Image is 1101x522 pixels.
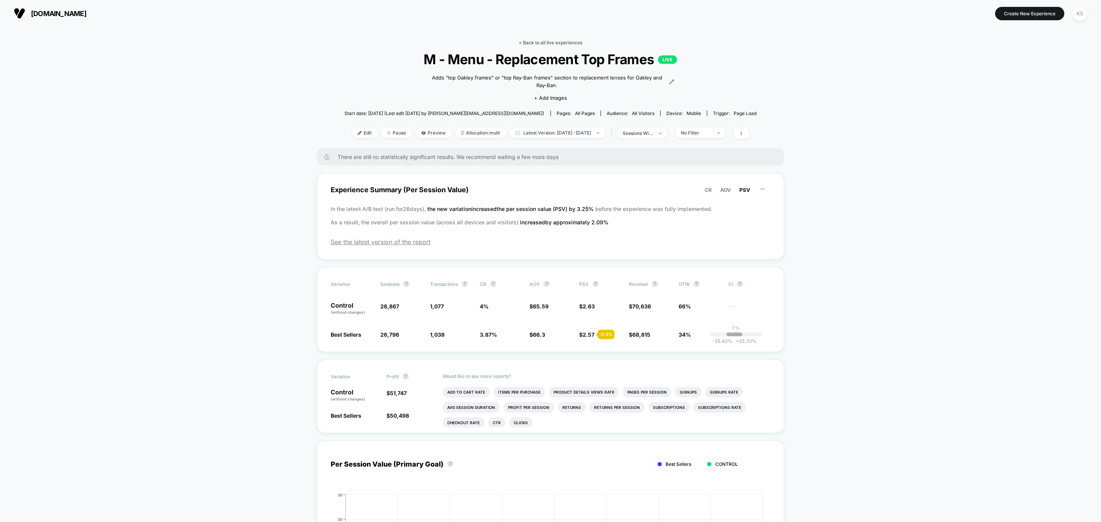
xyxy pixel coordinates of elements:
[488,417,505,428] li: Ctr
[443,373,771,379] p: Would like to see more reports?
[736,338,739,344] span: +
[660,110,707,116] span: Device:
[386,374,399,379] span: Profit
[1070,6,1090,21] button: KS
[520,219,609,225] span: increased by approximately 2.09 %
[597,132,599,134] img: end
[443,387,490,397] li: Add To Cart Rate
[331,202,770,229] p: In the latest A/B test (run for 26 days), before the experience was fully implemented. As a resul...
[632,110,654,116] span: All Visitors
[331,389,379,402] p: Control
[713,110,757,116] div: Trigger:
[629,281,648,287] span: Revenue
[331,238,770,246] span: See the latest version of the report
[607,110,654,116] div: Audience:
[658,55,677,64] p: LIVE
[544,281,550,287] button: ?
[718,186,733,193] button: AOV
[427,206,595,212] span: the new variation increased the per session value (PSV) by 3.25 %
[331,373,373,379] span: Variation
[494,387,545,397] li: Items Per Purchase
[534,95,567,101] span: + Add Images
[737,186,752,193] button: PSV
[462,281,468,287] button: ?
[737,281,743,287] button: ?
[735,331,737,336] p: |
[712,338,732,344] span: -35.42 %
[427,74,667,89] span: Adds "top Oakley frames" or "top Ray-Ban frames" section to replacement lenses for Oakley and Ray...
[387,131,391,135] img: end
[529,331,545,338] span: $
[443,417,484,428] li: Checkout Rate
[533,331,545,338] span: 66.3
[480,303,489,310] span: 4 %
[652,281,658,287] button: ?
[416,128,451,138] span: Preview
[579,331,594,338] span: $
[381,128,412,138] span: Pause
[430,331,445,338] span: 1,038
[331,281,373,287] span: Variation
[510,128,605,138] span: Latest Version: [DATE] - [DATE]
[648,402,690,413] li: Subscriptions
[11,7,89,19] button: [DOMAIN_NAME]
[31,10,86,18] span: [DOMAIN_NAME]
[390,390,407,396] span: 51,747
[666,461,691,467] span: Best Sellers
[720,187,731,193] span: AOV
[632,331,650,338] span: 68,815
[1072,6,1087,21] div: KS
[365,51,736,67] span: M - Menu - Replacement Top Frames
[632,303,651,310] span: 70,636
[732,338,757,344] span: 23.32 %
[715,461,738,467] span: CONTROL
[679,303,691,310] span: 66%
[380,331,399,338] span: 26,796
[589,402,645,413] li: Returns Per Session
[386,412,409,419] span: $
[331,302,373,315] p: Control
[659,133,662,134] img: end
[693,281,700,287] button: ?
[386,390,407,396] span: $
[480,331,497,338] span: 3.87 %
[681,130,711,136] div: No Filter
[583,331,594,338] span: 2.57
[352,128,377,138] span: Edit
[509,417,533,428] li: Clicks
[679,331,691,338] span: 34%
[455,128,506,138] span: Allocation: multi
[728,281,770,287] span: CI
[623,387,671,397] li: Pages Per Session
[519,40,582,45] a: < Back to all live experiences
[331,181,770,198] span: Experience Summary (Per Session Value)
[338,493,343,497] tspan: $8
[344,110,544,116] span: Start date: [DATE] (Last edit [DATE] by [PERSON_NAME][EMAIL_ADDRESS][DOMAIN_NAME])
[533,303,549,310] span: 65.59
[331,331,361,338] span: Best Sellers
[549,387,619,397] li: Product Details Views Rate
[331,397,365,401] span: (without changes)
[338,154,769,160] span: There are still no statistically significant results. We recommend waiting a few more days
[732,325,740,331] p: 0%
[705,187,712,193] span: CR
[380,303,399,310] span: 26,867
[687,110,701,116] span: mobile
[503,402,554,413] li: Profit Per Session
[675,387,702,397] li: Signups
[579,303,595,310] span: $
[679,281,721,287] span: OTW
[447,461,453,467] button: ?
[623,130,653,136] div: sessions with impression
[728,304,770,315] span: ---
[702,186,714,193] button: CR
[430,281,458,287] span: Transactions
[480,281,486,287] span: CR
[734,110,757,116] span: Page Load
[717,132,720,134] img: end
[593,281,599,287] button: ?
[739,187,750,193] span: PSV
[583,303,595,310] span: 2.63
[995,7,1064,20] button: Create New Experience
[490,281,496,287] button: ?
